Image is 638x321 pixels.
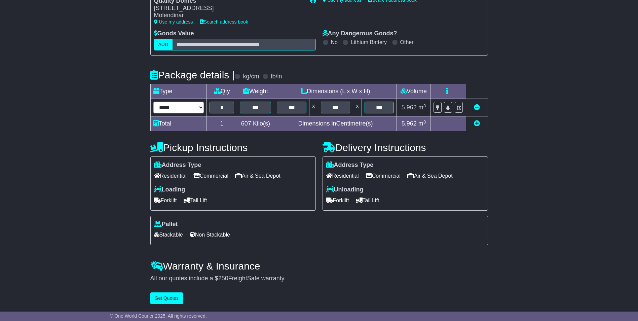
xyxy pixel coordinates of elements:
[184,195,207,206] span: Tail Lift
[323,30,397,37] label: Any Dangerous Goods?
[356,195,379,206] span: Tail Lift
[150,260,488,272] h4: Warranty & Insurance
[474,120,480,127] a: Add new item
[474,104,480,111] a: Remove this item
[326,195,349,206] span: Forklift
[154,229,183,240] span: Stackable
[326,171,359,181] span: Residential
[243,73,259,80] label: kg/cm
[150,142,316,153] h4: Pickup Instructions
[353,99,362,116] td: x
[207,84,237,99] td: Qty
[423,119,426,124] sup: 3
[207,116,237,131] td: 1
[190,229,230,240] span: Non Stackable
[402,104,417,111] span: 5.962
[154,30,194,37] label: Goods Value
[366,171,401,181] span: Commercial
[274,116,397,131] td: Dimensions in Centimetre(s)
[154,39,173,50] label: AUD
[274,84,397,99] td: Dimensions (L x W x H)
[331,39,338,45] label: No
[110,313,207,319] span: © One World Courier 2025. All rights reserved.
[150,116,207,131] td: Total
[154,171,187,181] span: Residential
[351,39,387,45] label: Lithium Battery
[154,195,177,206] span: Forklift
[237,116,274,131] td: Kilo(s)
[154,5,303,12] div: [STREET_ADDRESS]
[423,103,426,108] sup: 3
[154,12,303,19] div: Molendinar
[154,162,201,169] label: Address Type
[154,221,178,228] label: Pallet
[326,162,374,169] label: Address Type
[241,120,251,127] span: 607
[154,186,185,193] label: Loading
[323,142,488,153] h4: Delivery Instructions
[402,120,417,127] span: 5.962
[193,171,228,181] span: Commercial
[397,84,430,99] td: Volume
[150,84,207,99] td: Type
[418,104,426,111] span: m
[154,19,193,25] a: Use my address
[150,275,488,282] div: All our quotes include a $ FreightSafe warranty.
[309,99,318,116] td: x
[218,275,228,282] span: 250
[326,186,364,193] label: Unloading
[400,39,414,45] label: Other
[418,120,426,127] span: m
[235,171,280,181] span: Air & Sea Depot
[271,73,282,80] label: lb/in
[237,84,274,99] td: Weight
[150,69,235,80] h4: Package details |
[150,292,183,304] button: Get Quotes
[407,171,453,181] span: Air & Sea Depot
[200,19,248,25] a: Search address book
